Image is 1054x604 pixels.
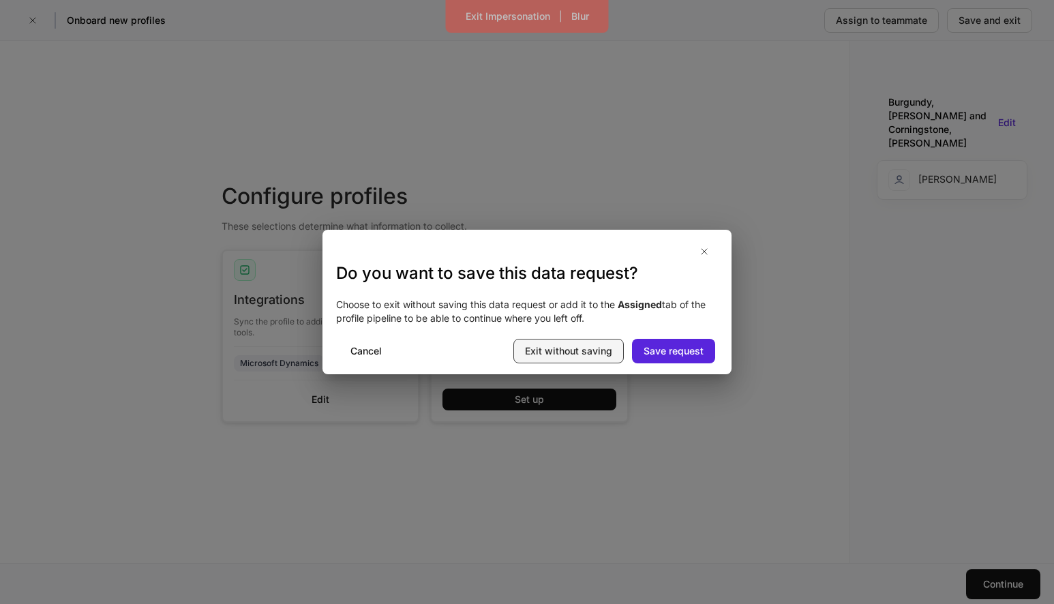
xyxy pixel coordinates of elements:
div: Exit without saving [525,344,612,358]
div: Save request [644,344,704,358]
div: Blur [571,10,589,23]
div: Cancel [350,344,382,358]
div: Exit Impersonation [466,10,550,23]
strong: Assigned [618,299,662,310]
button: Cancel [339,339,393,363]
button: Save request [632,339,715,363]
button: Exit without saving [513,339,624,363]
h3: Do you want to save this data request? [336,262,718,284]
div: Choose to exit without saving this data request or add it to the tab of the profile pipeline to b... [322,284,732,339]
